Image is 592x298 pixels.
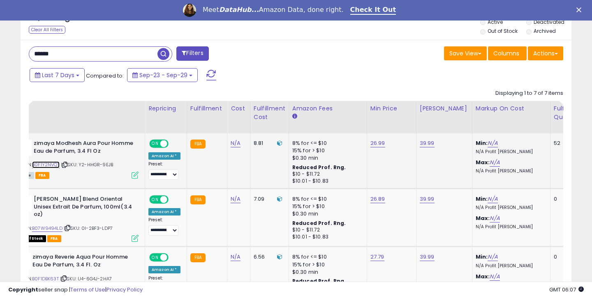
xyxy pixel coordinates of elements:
a: N/A [231,195,240,203]
div: 0 [554,195,579,203]
div: Min Price [370,104,413,113]
p: N/A Profit [PERSON_NAME] [476,149,544,155]
button: Filters [176,46,208,61]
label: Archived [534,28,556,34]
b: Max: [476,214,490,222]
a: 26.89 [370,195,385,203]
a: N/A [488,253,497,261]
div: Displaying 1 to 7 of 7 items [495,89,563,97]
div: $0.30 min [292,154,361,162]
a: N/A [490,214,499,222]
div: $10.01 - $10.83 [292,178,361,185]
span: OFF [167,140,180,147]
button: Actions [528,46,563,60]
div: 0 [554,253,579,261]
button: Sep-23 - Sep-29 [127,68,198,82]
div: Title [13,104,141,113]
span: | SKU: 0I-2BF3-LDP7 [64,225,113,232]
div: ASIN: [15,140,139,178]
div: Cost [231,104,247,113]
span: 2025-10-7 06:07 GMT [549,286,584,293]
a: 26.99 [370,139,385,147]
div: Repricing [148,104,183,113]
div: [PERSON_NAME] [420,104,469,113]
small: Amazon Fees. [292,113,297,120]
span: Last 7 Days [42,71,74,79]
b: zimaya Modhesh Aura Pour Homme Eau de Parfum, 3.4 Fl Oz [34,140,134,157]
small: FBA [190,195,206,204]
div: Preset: [148,161,180,180]
div: $10 - $11.72 [292,171,361,178]
a: Terms of Use [70,286,105,293]
div: 6.56 [254,253,282,261]
p: N/A Profit [PERSON_NAME] [476,224,544,230]
b: Reduced Prof. Rng. [292,220,346,227]
button: Last 7 Days [30,68,85,82]
div: $10.01 - $10.83 [292,234,361,241]
div: $0.30 min [292,210,361,218]
div: Markup on Cost [476,104,547,113]
div: Fulfillable Quantity [554,104,582,121]
span: ON [150,140,160,147]
span: All listings that are currently out of stock and unavailable for purchase on Amazon [15,235,46,242]
a: N/A [490,273,499,281]
div: $0.30 min [292,268,361,276]
small: FBA [190,253,206,262]
div: 8% for <= $10 [292,140,361,147]
button: Save View [444,46,487,60]
p: N/A Profit [PERSON_NAME] [476,263,544,269]
label: Deactivated [534,18,564,25]
span: FBA [35,172,49,179]
p: N/A Profit [PERSON_NAME] [476,168,544,174]
b: Reduced Prof. Rng. [292,164,346,171]
a: N/A [490,158,499,167]
div: $10 - $11.72 [292,227,361,234]
div: Close [576,7,585,12]
div: seller snap | | [8,286,143,294]
span: Sep-23 - Sep-29 [139,71,187,79]
img: Profile image for Georgie [183,4,196,17]
span: OFF [167,254,180,261]
div: Amazon Fees [292,104,363,113]
span: FBA [47,235,61,242]
div: Amazon AI * [148,266,180,273]
b: [PERSON_NAME] Blend Oriental Unisex Extrait De Parfum, 100ml(3.4 oz) [34,195,134,220]
a: B0F1Y2NVQT [32,161,60,168]
b: zimaya Reverie Aqua Pour Homme Eau De Parfum, 3.4 Fl. Oz [32,253,132,270]
div: Preset: [148,217,180,236]
div: Clear All Filters [29,26,65,34]
div: Amazon AI * [148,152,180,160]
label: Active [488,18,503,25]
div: Fulfillment [190,104,224,113]
a: N/A [488,195,497,203]
a: Check It Out [350,6,396,15]
div: 15% for > $10 [292,203,361,210]
a: N/A [231,253,240,261]
div: ASIN: [15,253,139,291]
th: The percentage added to the cost of goods (COGS) that forms the calculator for Min & Max prices. [472,101,550,133]
span: Columns [493,49,519,57]
strong: Copyright [8,286,38,293]
div: 8.81 [254,140,282,147]
a: Privacy Policy [106,286,143,293]
b: Max: [476,273,490,280]
div: Amazon AI * [148,208,180,215]
div: Fulfillment Cost [254,104,285,121]
b: Max: [476,158,490,166]
div: 7.09 [254,195,282,203]
b: Min: [476,253,488,261]
a: 39.99 [420,139,435,147]
label: Out of Stock [488,28,518,34]
b: Min: [476,139,488,147]
a: N/A [488,139,497,147]
a: N/A [231,139,240,147]
div: 15% for > $10 [292,147,361,154]
div: Meet Amazon Data, done right. [203,6,344,14]
button: Columns [488,46,527,60]
i: DataHub... [219,6,259,14]
span: ON [150,254,160,261]
div: 8% for <= $10 [292,253,361,261]
span: OFF [167,196,180,203]
small: FBA [190,140,206,149]
div: 8% for <= $10 [292,195,361,203]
